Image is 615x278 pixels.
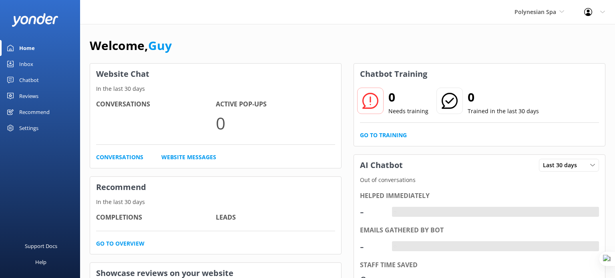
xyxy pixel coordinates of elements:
[90,84,341,93] p: In the last 30 days
[19,56,33,72] div: Inbox
[216,212,336,223] h4: Leads
[360,191,599,201] div: Helped immediately
[360,237,384,256] div: -
[19,104,50,120] div: Recommend
[19,120,38,136] div: Settings
[354,176,605,184] p: Out of conversations
[360,131,407,140] a: Go to Training
[90,198,341,206] p: In the last 30 days
[96,153,143,162] a: Conversations
[468,107,539,116] p: Trained in the last 30 days
[148,37,172,54] a: Guy
[388,88,428,107] h2: 0
[19,88,38,104] div: Reviews
[19,40,35,56] div: Home
[354,155,409,176] h3: AI Chatbot
[515,8,556,16] span: Polynesian Spa
[19,72,39,88] div: Chatbot
[360,225,599,236] div: Emails gathered by bot
[388,107,428,116] p: Needs training
[543,161,582,170] span: Last 30 days
[392,241,398,252] div: -
[354,64,433,84] h3: Chatbot Training
[392,207,398,217] div: -
[360,202,384,221] div: -
[90,36,172,55] h1: Welcome,
[96,212,216,223] h4: Completions
[360,260,599,270] div: Staff time saved
[25,238,57,254] div: Support Docs
[35,254,46,270] div: Help
[12,13,58,26] img: yonder-white-logo.png
[216,99,336,110] h4: Active Pop-ups
[216,110,336,136] p: 0
[468,88,539,107] h2: 0
[90,177,341,198] h3: Recommend
[96,239,145,248] a: Go to overview
[90,64,341,84] h3: Website Chat
[96,99,216,110] h4: Conversations
[161,153,216,162] a: Website Messages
